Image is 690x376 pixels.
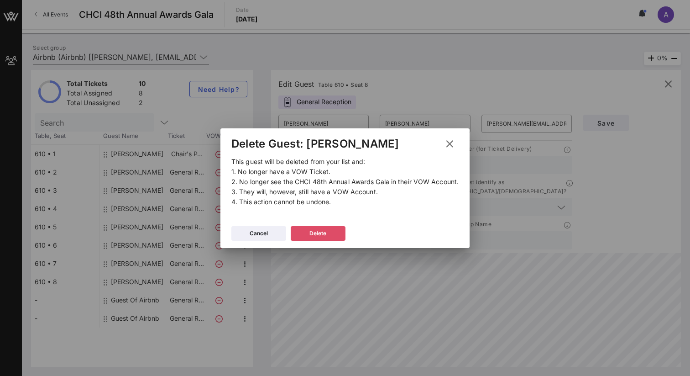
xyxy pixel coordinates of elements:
div: Cancel [250,229,268,238]
div: Delete Guest: [PERSON_NAME] [231,137,399,151]
button: Cancel [231,226,286,241]
div: Delete [309,229,326,238]
button: Delete [291,226,345,241]
p: This guest will be deleted from your list and: 1. No longer have a VOW Ticket. 2. No longer see t... [231,157,459,207]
